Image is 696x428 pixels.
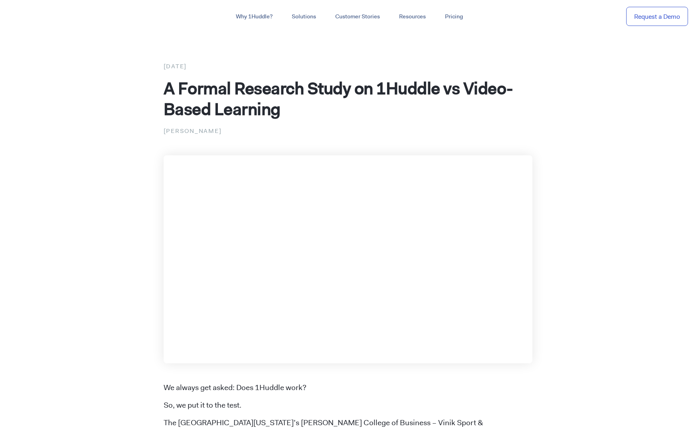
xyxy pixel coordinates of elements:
img: ... [8,9,65,24]
a: Solutions [282,10,326,24]
p: [PERSON_NAME] [164,126,533,136]
span: A Formal Research Study on 1Huddle vs Video-Based Learning [164,77,513,120]
a: Why 1Huddle? [226,10,282,24]
p: We always get asked: Does 1Huddle work? [164,382,533,393]
p: So, we put it to the test. [164,400,533,411]
a: Resources [390,10,435,24]
div: [DATE] [164,61,533,71]
a: Request a Demo [626,7,688,26]
a: Pricing [435,10,473,24]
a: Customer Stories [326,10,390,24]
